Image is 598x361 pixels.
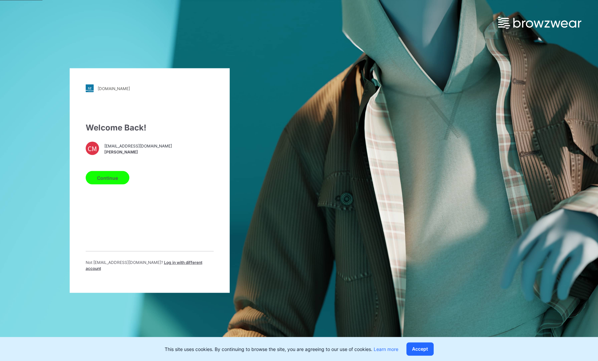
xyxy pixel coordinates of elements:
a: [DOMAIN_NAME] [86,84,214,92]
span: [EMAIL_ADDRESS][DOMAIN_NAME] [104,143,172,149]
img: browzwear-logo.e42bd6dac1945053ebaf764b6aa21510.svg [498,17,581,29]
button: Accept [406,342,434,356]
img: stylezone-logo.562084cfcfab977791bfbf7441f1a819.svg [86,84,94,92]
button: Continue [86,171,129,185]
div: Welcome Back! [86,122,214,134]
div: [DOMAIN_NAME] [98,86,130,91]
div: CM [86,142,99,155]
p: This site uses cookies. By continuing to browse the site, you are agreeing to our use of cookies. [165,346,398,353]
p: Not [EMAIL_ADDRESS][DOMAIN_NAME] ? [86,260,214,272]
a: Learn more [374,346,398,352]
span: [PERSON_NAME] [104,149,172,155]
